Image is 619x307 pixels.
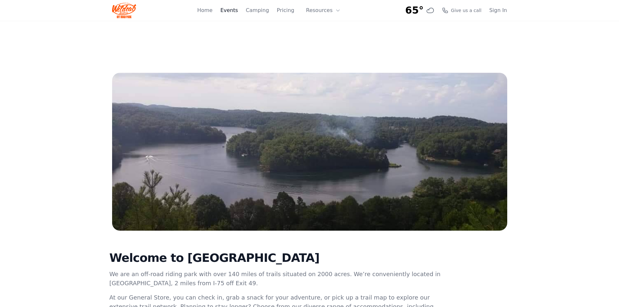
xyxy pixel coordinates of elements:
h2: Welcome to [GEOGRAPHIC_DATA] [110,251,442,264]
a: Sign In [489,6,507,14]
span: Give us a call [451,7,482,14]
a: Events [220,6,238,14]
a: Home [197,6,213,14]
a: Pricing [277,6,294,14]
a: Camping [246,6,269,14]
a: Give us a call [442,7,482,14]
span: 65° [405,5,424,16]
p: We are an off-road riding park with over 140 miles of trails situated on 2000 acres. We’re conven... [110,270,442,288]
button: Resources [302,4,344,17]
img: Wildcat Logo [112,3,136,18]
